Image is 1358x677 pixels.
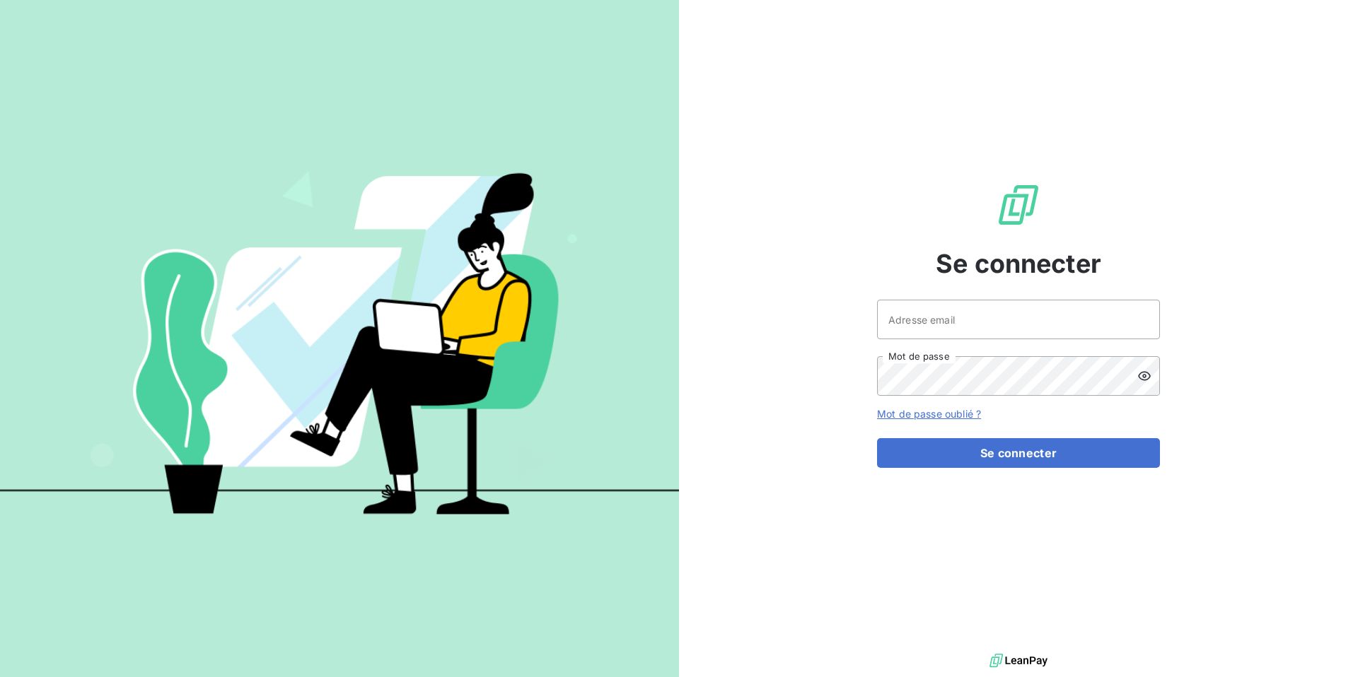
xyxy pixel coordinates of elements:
[990,650,1047,671] img: logo
[996,182,1041,228] img: Logo LeanPay
[877,300,1160,339] input: placeholder
[877,438,1160,468] button: Se connecter
[877,408,981,420] a: Mot de passe oublié ?
[936,245,1101,283] span: Se connecter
